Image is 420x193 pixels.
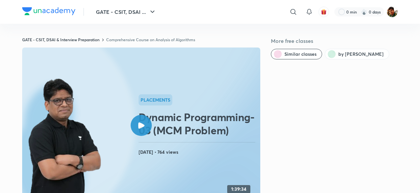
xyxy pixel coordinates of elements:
img: streak [361,9,367,15]
button: GATE - CSIT, DSAI ... [92,5,160,18]
span: by Pankaj Sharma [338,51,384,57]
button: avatar [318,7,329,17]
a: Comprehensive Course on Analysis of Algorithms [106,37,195,42]
h4: 1:39:34 [231,186,246,192]
h4: [DATE] • 764 views [139,148,258,156]
h5: More free classes [271,37,398,45]
img: SUVRO [387,6,398,17]
h2: Dynamic Programming-03 (MCM Problem) [139,111,258,137]
a: GATE - CSIT, DSAI & Interview Preparation [22,37,100,42]
span: Similar classes [284,51,316,57]
img: avatar [321,9,327,15]
a: Company Logo [22,7,75,17]
button: Similar classes [271,49,322,59]
button: by Pankaj Sharma [325,49,389,59]
img: Company Logo [22,7,75,15]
